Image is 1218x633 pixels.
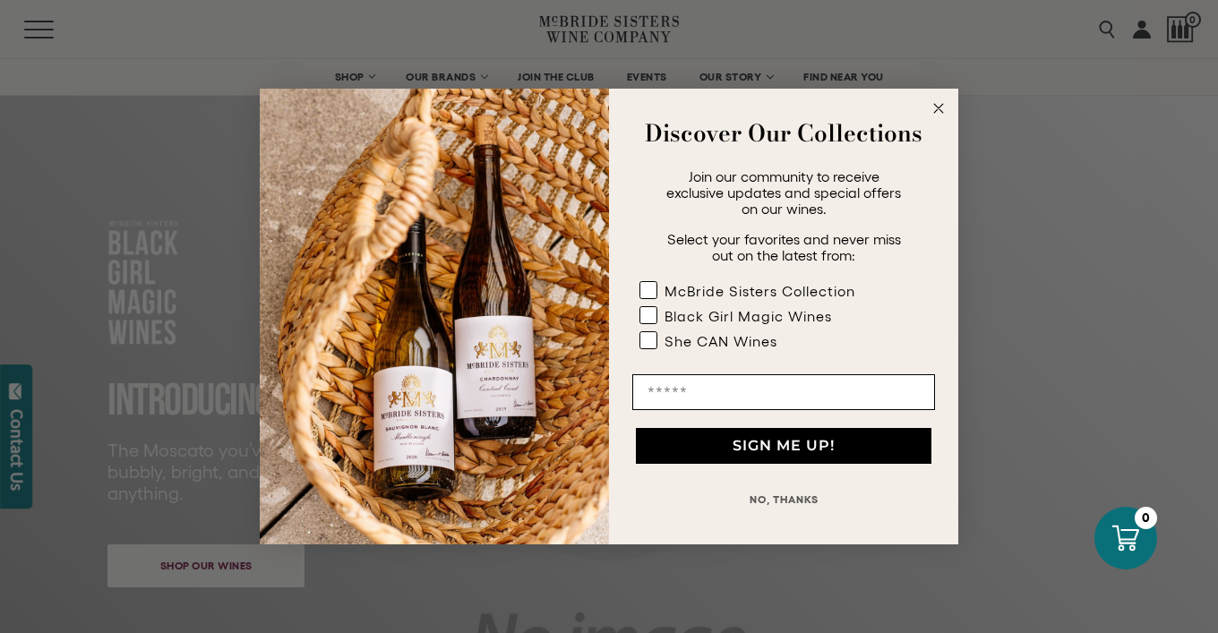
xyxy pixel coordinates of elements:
div: She CAN Wines [665,333,777,349]
span: Select your favorites and never miss out on the latest from: [667,231,901,263]
div: 0 [1135,507,1157,529]
strong: Discover Our Collections [645,115,922,150]
button: NO, THANKS [632,482,935,518]
button: SIGN ME UP! [636,428,931,464]
img: 42653730-7e35-4af7-a99d-12bf478283cf.jpeg [260,89,609,544]
span: Join our community to receive exclusive updates and special offers on our wines. [666,168,901,217]
div: McBride Sisters Collection [665,283,855,299]
input: Email [632,374,935,410]
button: Close dialog [928,98,949,119]
div: Black Girl Magic Wines [665,308,832,324]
